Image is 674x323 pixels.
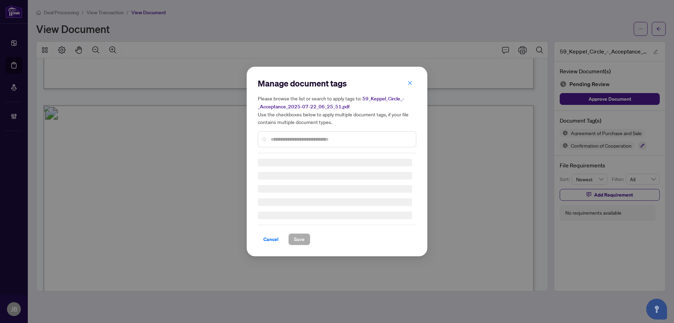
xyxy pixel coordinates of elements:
[408,81,412,85] span: close
[263,234,279,245] span: Cancel
[258,78,416,89] h2: Manage document tags
[646,299,667,320] button: Open asap
[288,233,310,245] button: Save
[258,94,416,126] h5: Please browse the list or search to apply tags to: Use the checkboxes below to apply multiple doc...
[258,233,284,245] button: Cancel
